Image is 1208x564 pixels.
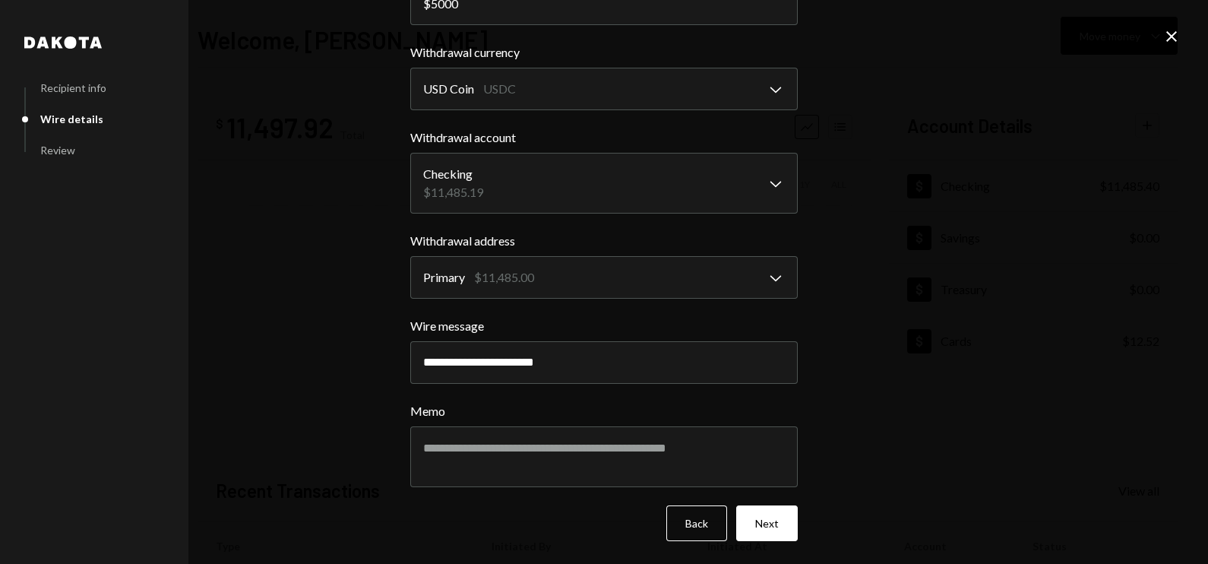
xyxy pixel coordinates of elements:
[410,232,798,250] label: Withdrawal address
[474,268,534,287] div: $11,485.00
[410,402,798,420] label: Memo
[40,144,75,157] div: Review
[666,505,727,541] button: Back
[410,317,798,335] label: Wire message
[410,256,798,299] button: Withdrawal address
[410,153,798,214] button: Withdrawal account
[40,81,106,94] div: Recipient info
[40,112,103,125] div: Wire details
[410,43,798,62] label: Withdrawal currency
[410,68,798,110] button: Withdrawal currency
[483,80,516,98] div: USDC
[410,128,798,147] label: Withdrawal account
[736,505,798,541] button: Next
